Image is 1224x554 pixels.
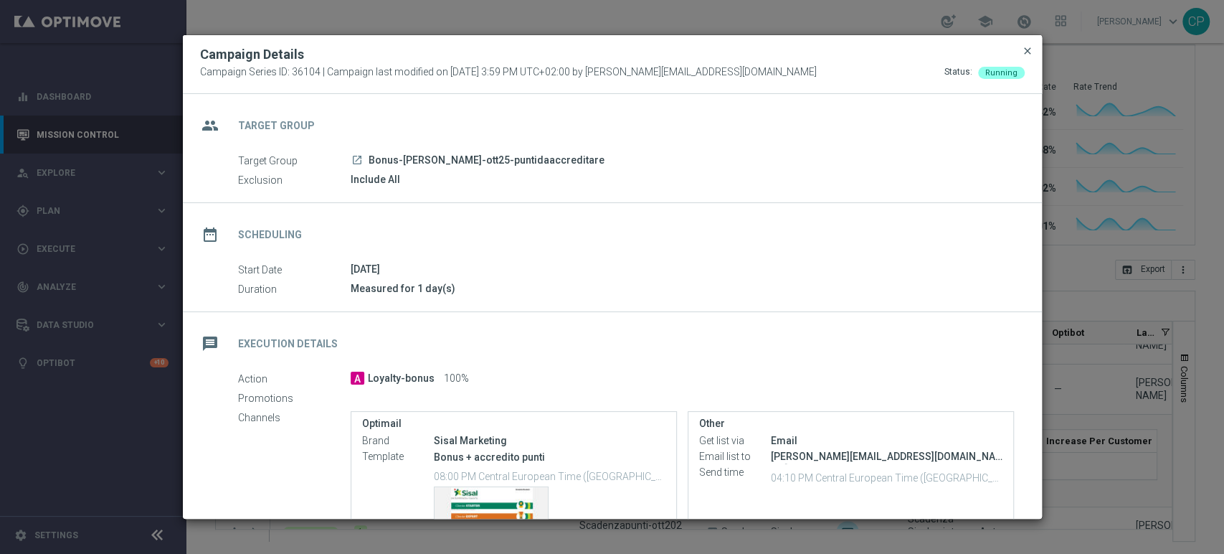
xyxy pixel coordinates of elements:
[444,372,469,385] span: 100%
[238,174,351,187] label: Exclusion
[985,68,1017,78] span: Running
[351,154,363,166] i: launch
[771,470,1002,484] p: 04:10 PM Central European Time ([GEOGRAPHIC_DATA]) (UTC +02:00)
[197,222,223,248] i: date_range
[434,451,665,464] p: Bonus + accredito punti
[351,281,1014,296] div: Measured for 1 day(s)
[1022,45,1033,57] span: close
[362,418,665,430] label: Optimail
[238,154,351,167] label: Target Group
[238,263,351,276] label: Start Date
[362,435,434,448] label: Brand
[434,469,665,483] p: 08:00 PM Central European Time ([GEOGRAPHIC_DATA]) (UTC +02:00)
[200,66,817,79] span: Campaign Series ID: 36104 | Campaign last modified on [DATE] 3:59 PM UTC+02:00 by [PERSON_NAME][E...
[238,228,302,242] h2: Scheduling
[238,372,351,385] label: Action
[368,372,435,385] span: Loyalty-bonus
[362,451,434,464] label: Template
[699,418,1002,430] label: Other
[351,372,364,385] span: A
[944,66,972,79] div: Status:
[238,119,315,133] h2: Target Group
[197,113,223,138] i: group
[351,262,1014,276] div: [DATE]
[771,433,1002,448] div: Email
[978,66,1025,78] colored-tag: Running
[699,466,771,479] label: Send time
[197,331,223,357] i: message
[238,337,338,351] h2: Execution Details
[238,411,351,424] label: Channels
[238,283,351,296] label: Duration
[369,154,604,167] span: Bonus-[PERSON_NAME]-ott25-puntidaaccreditare
[699,451,771,464] label: Email list to
[699,435,771,448] label: Get list via
[351,154,364,167] a: launch
[351,172,1014,187] div: Include All
[238,392,351,405] label: Promotions
[200,46,304,63] h2: Campaign Details
[434,433,665,448] div: Sisal Marketing
[771,449,1002,464] div: [PERSON_NAME][EMAIL_ADDRESS][DOMAIN_NAME]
